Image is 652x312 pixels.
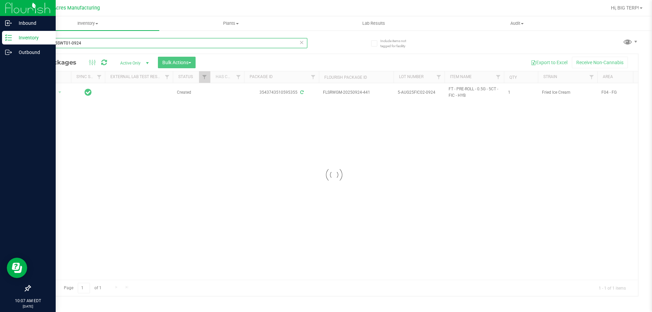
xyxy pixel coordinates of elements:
[611,5,639,11] span: Hi, BIG TERP!
[39,5,100,11] span: Green Acres Manufacturing
[5,34,12,41] inline-svg: Inventory
[446,16,588,31] a: Audit
[12,34,53,42] p: Inventory
[16,16,159,31] a: Inventory
[299,38,304,47] span: Clear
[16,20,159,26] span: Inventory
[5,49,12,56] inline-svg: Outbound
[30,38,307,48] input: Search Package ID, Item Name, SKU, Lot or Part Number...
[12,19,53,27] p: Inbound
[3,304,53,309] p: [DATE]
[302,16,445,31] a: Lab Results
[5,20,12,26] inline-svg: Inbound
[3,298,53,304] p: 10:07 AM EDT
[380,38,414,49] span: Include items not tagged for facility
[353,20,394,26] span: Lab Results
[159,16,302,31] a: Plants
[7,258,27,278] iframe: Resource center
[446,20,588,26] span: Audit
[12,48,53,56] p: Outbound
[160,20,302,26] span: Plants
